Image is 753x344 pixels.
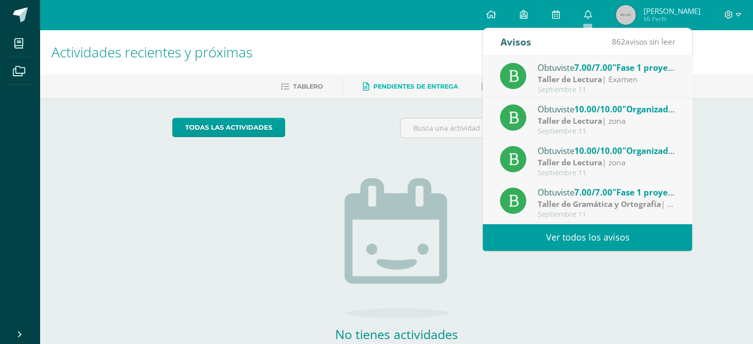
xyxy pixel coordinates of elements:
img: no_activities.png [345,178,449,318]
strong: Taller de Gramática y Ortografía [538,198,661,209]
h2: No tienes actividades [298,326,496,343]
span: 10.00/10.00 [574,103,622,115]
div: | zona [538,115,675,127]
a: Entregadas [482,79,536,95]
div: Septiembre 11 [538,127,675,136]
div: Septiembre 11 [538,210,675,219]
a: todas las Actividades [172,118,285,137]
span: [PERSON_NAME] [643,6,700,16]
div: | zona [538,157,675,168]
div: Obtuviste en [538,186,675,198]
div: Obtuviste en [538,102,675,115]
span: 862 [611,36,625,47]
span: 7.00/7.00 [574,62,612,73]
input: Busca una actividad próxima aquí... [401,118,620,138]
strong: Taller de Lectura [538,74,602,85]
a: Tablero [281,79,323,95]
img: 45x45 [616,5,636,25]
span: 7.00/7.00 [574,187,612,198]
div: Avisos [500,28,531,55]
a: Ver todos los avisos [483,224,692,251]
div: Septiembre 11 [538,86,675,94]
strong: Taller de Lectura [538,157,602,168]
span: avisos sin leer [611,36,675,47]
span: Tablero [293,83,323,90]
span: "Fase 1 proyecto" [612,62,685,73]
span: Pendientes de entrega [373,83,458,90]
div: | Examen [538,74,675,85]
a: Pendientes de entrega [363,79,458,95]
strong: Taller de Lectura [538,115,602,126]
span: 10.00/10.00 [574,145,622,156]
div: | Examen [538,198,675,210]
div: Obtuviste en [538,144,675,157]
span: "Fase 1 proyecto" [612,187,685,198]
span: Mi Perfil [643,15,700,23]
span: Actividades recientes y próximas [51,43,252,61]
div: Obtuviste en [538,61,675,74]
div: Septiembre 11 [538,169,675,177]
